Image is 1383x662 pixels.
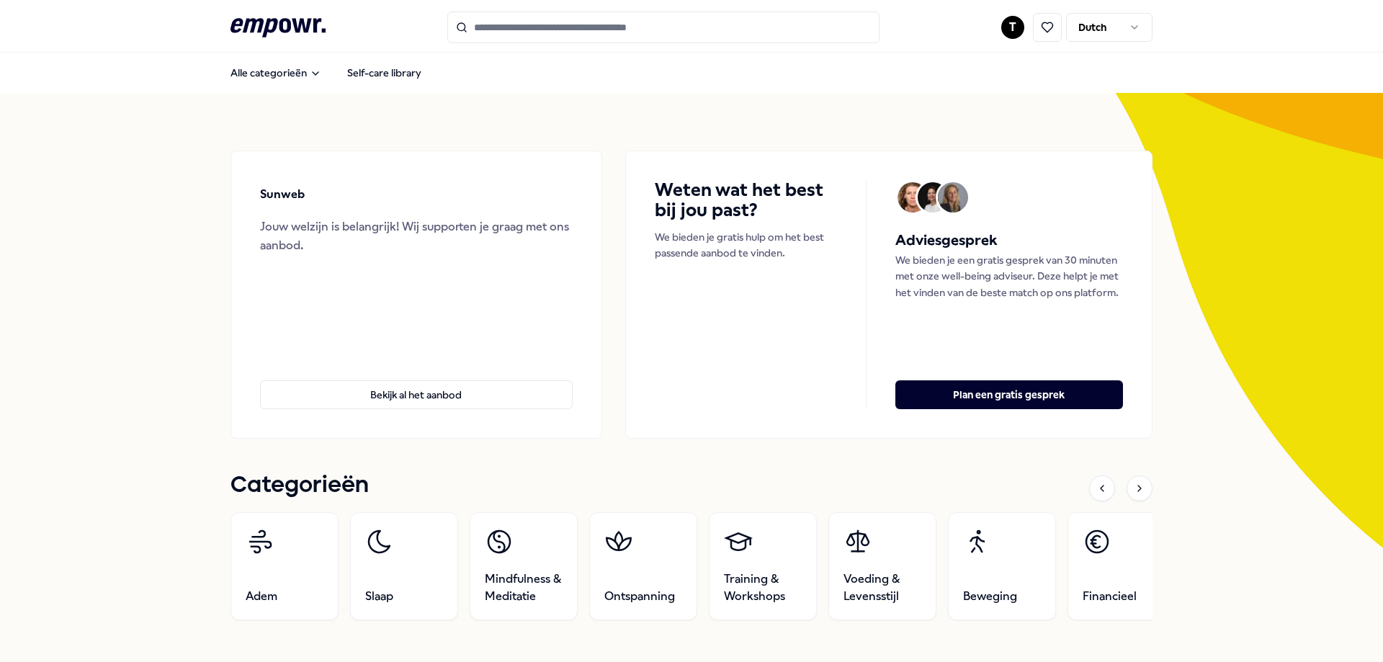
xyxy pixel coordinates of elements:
span: Training & Workshops [724,571,802,605]
input: Search for products, categories or subcategories [447,12,880,43]
button: T [1001,16,1024,39]
p: Sunweb [260,185,305,204]
a: Bekijk al het aanbod [260,357,573,409]
span: Ontspanning [604,588,675,605]
img: Avatar [938,182,968,213]
h1: Categorieën [230,468,369,504]
span: Adem [246,588,277,605]
div: Jouw welzijn is belangrijk! Wij supporten je graag met ons aanbod. [260,218,573,254]
img: Avatar [918,182,948,213]
nav: Main [219,58,433,87]
a: Beweging [948,512,1056,620]
a: Voeding & Levensstijl [828,512,936,620]
a: Slaap [350,512,458,620]
span: Mindfulness & Meditatie [485,571,563,605]
button: Plan een gratis gesprek [895,380,1123,409]
a: Ontspanning [589,512,697,620]
span: Financieel [1083,588,1137,605]
a: Adem [230,512,339,620]
a: Self-care library [336,58,433,87]
a: Training & Workshops [709,512,817,620]
h5: Adviesgesprek [895,229,1123,252]
button: Bekijk al het aanbod [260,380,573,409]
span: Beweging [963,588,1017,605]
span: Voeding & Levensstijl [843,571,921,605]
h4: Weten wat het best bij jou past? [655,180,837,220]
p: We bieden je gratis hulp om het best passende aanbod te vinden. [655,229,837,261]
img: Avatar [898,182,928,213]
p: We bieden je een gratis gesprek van 30 minuten met onze well-being adviseur. Deze helpt je met he... [895,252,1123,300]
a: Financieel [1068,512,1176,620]
a: Mindfulness & Meditatie [470,512,578,620]
button: Alle categorieën [219,58,333,87]
span: Slaap [365,588,393,605]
